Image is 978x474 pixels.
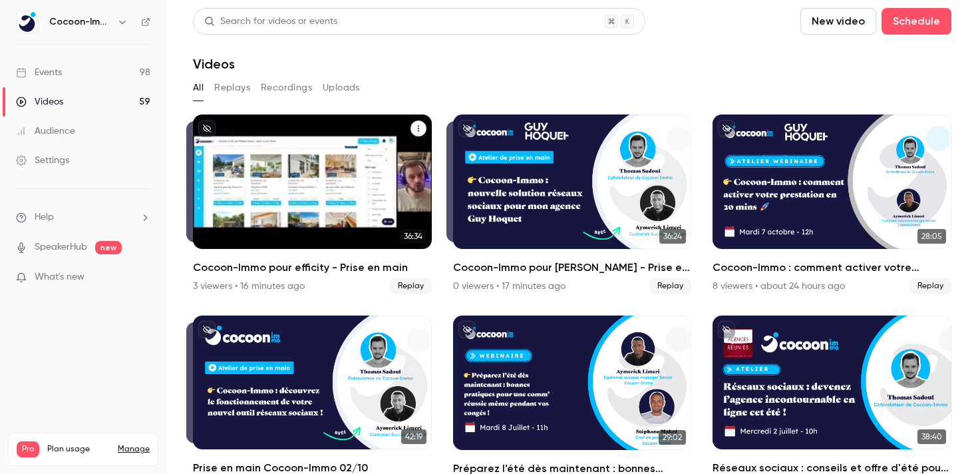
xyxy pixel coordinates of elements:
[323,77,360,99] button: Uploads
[17,11,38,33] img: Cocoon-Immo
[193,56,235,72] h1: Videos
[401,429,426,444] span: 42:19
[35,270,84,284] span: What's new
[16,154,69,167] div: Settings
[35,210,54,224] span: Help
[204,15,337,29] div: Search for videos or events
[35,240,87,254] a: SpeakerHub
[917,229,946,244] span: 28:05
[713,115,951,294] a: 28:05Cocoon-Immo : comment activer votre prestation en 20 mins pour des réseaux sociaux au top 🚀8...
[95,241,122,254] span: new
[193,280,305,293] div: 3 viewers • 16 minutes ago
[713,115,951,294] li: Cocoon-Immo : comment activer votre prestation en 20 mins pour des réseaux sociaux au top 🚀
[400,229,426,244] span: 36:34
[193,115,432,294] li: Cocoon-Immo pour efficity - Prise en main
[198,120,216,137] button: unpublished
[134,272,150,284] iframe: Noticeable Trigger
[16,124,75,138] div: Audience
[718,321,735,338] button: unpublished
[713,260,951,276] h2: Cocoon-Immo : comment activer votre prestation en 20 mins pour des réseaux sociaux au top 🚀
[453,115,692,294] a: 36:2436:24Cocoon-Immo pour [PERSON_NAME] - Prise en main0 viewers • 17 minutes agoReplay
[47,444,110,455] span: Plan usage
[16,95,63,109] div: Videos
[458,120,476,137] button: unpublished
[458,321,476,338] button: unpublished
[16,66,62,79] div: Events
[659,430,686,445] span: 29:02
[659,229,686,244] span: 36:24
[882,8,951,35] button: Schedule
[713,280,845,293] div: 8 viewers • about 24 hours ago
[649,278,691,294] span: Replay
[800,8,876,35] button: New video
[917,429,946,444] span: 38:40
[261,77,312,99] button: Recordings
[193,8,951,466] section: Videos
[193,77,204,99] button: All
[17,441,39,457] span: Pro
[49,15,112,29] h6: Cocoon-Immo
[453,115,692,294] li: Cocoon-Immo pour Guy Hoquet - Prise en main
[16,210,150,224] li: help-dropdown-opener
[118,444,150,455] a: Manage
[214,77,250,99] button: Replays
[453,260,692,276] h2: Cocoon-Immo pour [PERSON_NAME] - Prise en main
[718,120,735,137] button: unpublished
[193,260,432,276] h2: Cocoon-Immo pour efficity - Prise en main
[193,115,432,294] a: 36:3436:34Cocoon-Immo pour efficity - Prise en main3 viewers • 16 minutes agoReplay
[909,278,951,294] span: Replay
[453,280,566,293] div: 0 viewers • 17 minutes ago
[390,278,432,294] span: Replay
[198,321,216,338] button: unpublished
